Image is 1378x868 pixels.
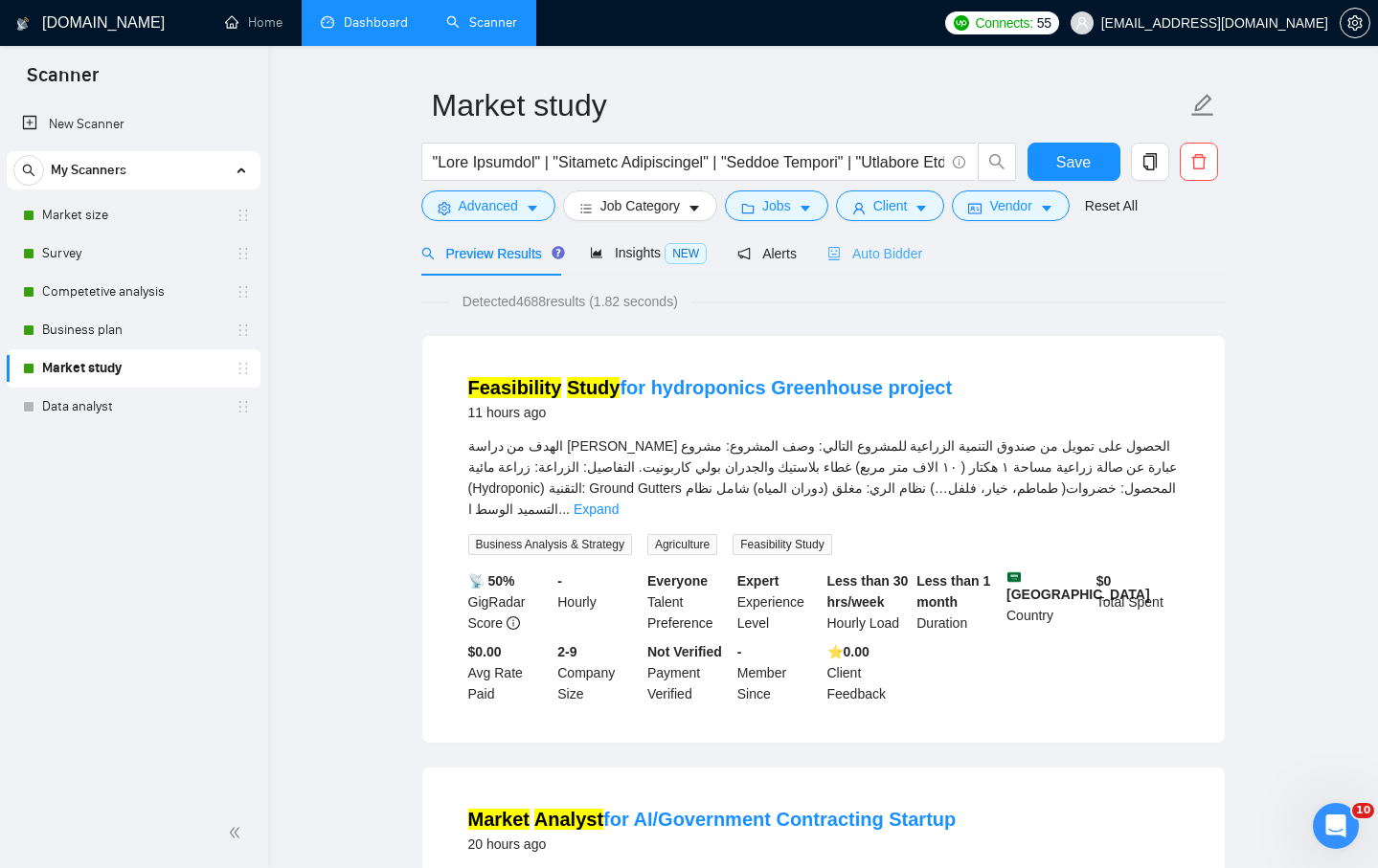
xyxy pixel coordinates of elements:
[459,195,518,216] span: Advanced
[433,150,944,174] input: Search Freelance Jobs...
[873,195,908,216] span: Client
[468,435,1179,520] div: الهدف من دراسة الجدوى هو الحصول على تمويل من صندوق التنمية الزراعية للمشروع التالي: وصف المشروع: ...
[468,401,953,424] div: 11 hours ago
[1056,150,1091,174] span: Save
[1093,570,1183,634] div: Total Spent
[42,311,224,349] a: Business plan
[16,9,30,39] img: logo
[51,151,126,189] span: My Scanners
[236,208,251,223] span: holder
[725,190,828,221] button: folderJobscaret-down
[590,246,603,259] span: area-chart
[741,201,755,215] span: folder
[464,570,554,634] div: GigRadar Score
[468,573,515,589] b: 📡 50%
[737,644,742,659] b: -
[567,377,621,398] mark: Study
[42,349,224,388] a: Market study
[799,201,812,215] span: caret-down
[734,570,824,634] div: Experience Level
[827,644,870,659] b: ⭐️ 0.00
[1040,201,1053,215] span: caret-down
[449,291,691,312] span: Detected 4688 results (1.82 seconds)
[836,190,945,221] button: userClientcaret-down
[421,190,555,221] button: settingAdvancedcaret-down
[321,14,408,31] a: dashboardDashboard
[468,534,632,555] span: Business Analysis & Strategy
[507,616,520,630] span: info-circle
[14,164,43,177] span: search
[688,201,701,215] span: caret-down
[557,573,562,589] b: -
[468,377,562,398] mark: Feasibility
[236,323,251,338] span: holder
[526,201,539,215] span: caret-down
[553,641,644,704] div: Company Size
[563,190,717,221] button: barsJob Categorycaret-down
[827,246,922,261] span: Auto Bidder
[42,388,224,426] a: Data analyst
[953,156,965,168] span: info-circle
[647,573,708,589] b: Everyone
[13,155,44,186] button: search
[737,573,779,589] b: Expert
[468,809,957,830] a: Market Analystfor AI/Government Contracting Startup
[1180,143,1218,181] button: delete
[644,641,734,704] div: Payment Verified
[1006,570,1150,602] b: [GEOGRAPHIC_DATA]
[225,14,282,31] a: homeHome
[468,438,1178,517] span: الهدف من دراسة [PERSON_NAME] الحصول على تمويل من صندوق التنمية الزراعية للمشروع التالي: وصف المشر...
[42,273,224,311] a: Competetive analysis
[733,534,831,555] span: Feasibility Study
[975,12,1032,33] span: Connects:
[7,151,260,426] li: My Scanners
[647,534,717,555] span: Agriculture
[42,196,224,234] a: Market size
[1007,570,1021,584] img: 🇸🇦
[1352,803,1374,818] span: 10
[579,201,593,215] span: bars
[421,246,559,261] span: Preview Results
[737,246,797,261] span: Alerts
[574,501,619,517] a: Expand
[600,195,680,216] span: Job Category
[1313,803,1359,849] iframe: Intercom live chat
[989,195,1031,216] span: Vendor
[557,644,576,659] b: 2-9
[1028,143,1120,181] button: Save
[468,377,953,398] a: Feasibility Studyfor hydroponics Greenhouse project
[464,641,554,704] div: Avg Rate Paid
[438,201,451,215] span: setting
[913,570,1003,634] div: Duration
[236,246,251,261] span: holder
[1190,93,1215,118] span: edit
[827,573,909,610] b: Less than 30 hrs/week
[916,573,990,610] b: Less than 1 month
[978,143,1016,181] button: search
[824,570,914,634] div: Hourly Load
[236,361,251,376] span: holder
[968,201,982,215] span: idcard
[1085,195,1138,216] a: Reset All
[915,201,928,215] span: caret-down
[468,833,957,856] div: 20 hours ago
[762,195,791,216] span: Jobs
[468,644,502,659] b: $0.00
[1340,15,1370,31] a: setting
[827,247,841,260] span: robot
[236,284,251,300] span: holder
[979,153,1015,170] span: search
[737,247,751,260] span: notification
[1131,143,1169,181] button: copy
[1341,15,1369,31] span: setting
[952,190,1069,221] button: idcardVendorcaret-down
[236,399,251,414] span: holder
[1075,16,1089,30] span: user
[11,61,114,101] span: Scanner
[1096,573,1112,589] b: $ 0
[1037,12,1051,33] span: 55
[590,245,707,260] span: Insights
[558,501,570,517] span: ...
[468,809,530,830] mark: Market
[421,247,435,260] span: search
